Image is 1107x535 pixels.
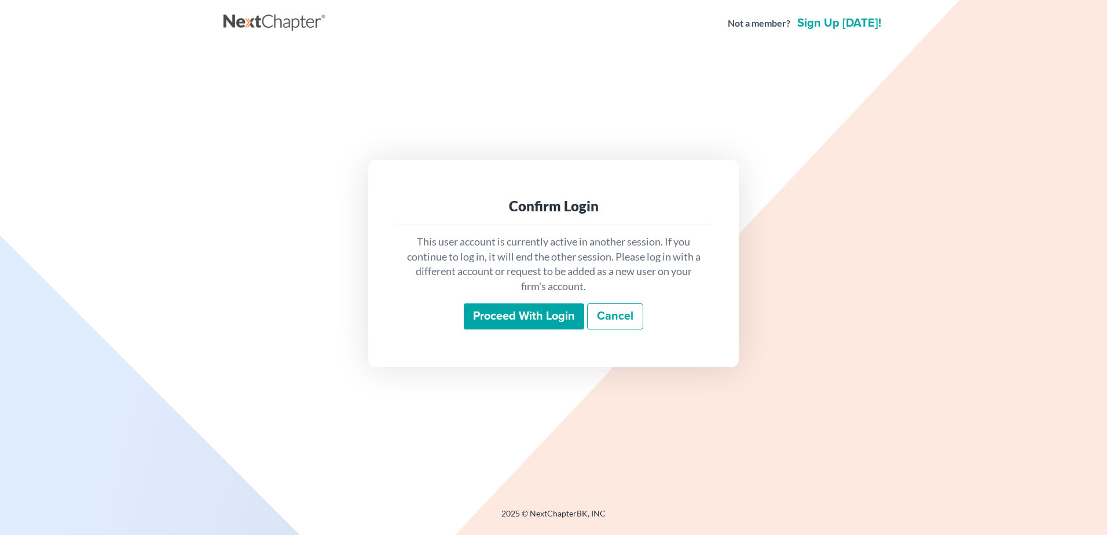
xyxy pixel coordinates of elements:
[405,234,702,294] p: This user account is currently active in another session. If you continue to log in, it will end ...
[405,197,702,215] div: Confirm Login
[728,17,790,30] strong: Not a member?
[795,17,884,29] a: Sign up [DATE]!
[587,303,643,330] a: Cancel
[464,303,584,330] input: Proceed with login
[223,508,884,529] div: 2025 © NextChapterBK, INC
